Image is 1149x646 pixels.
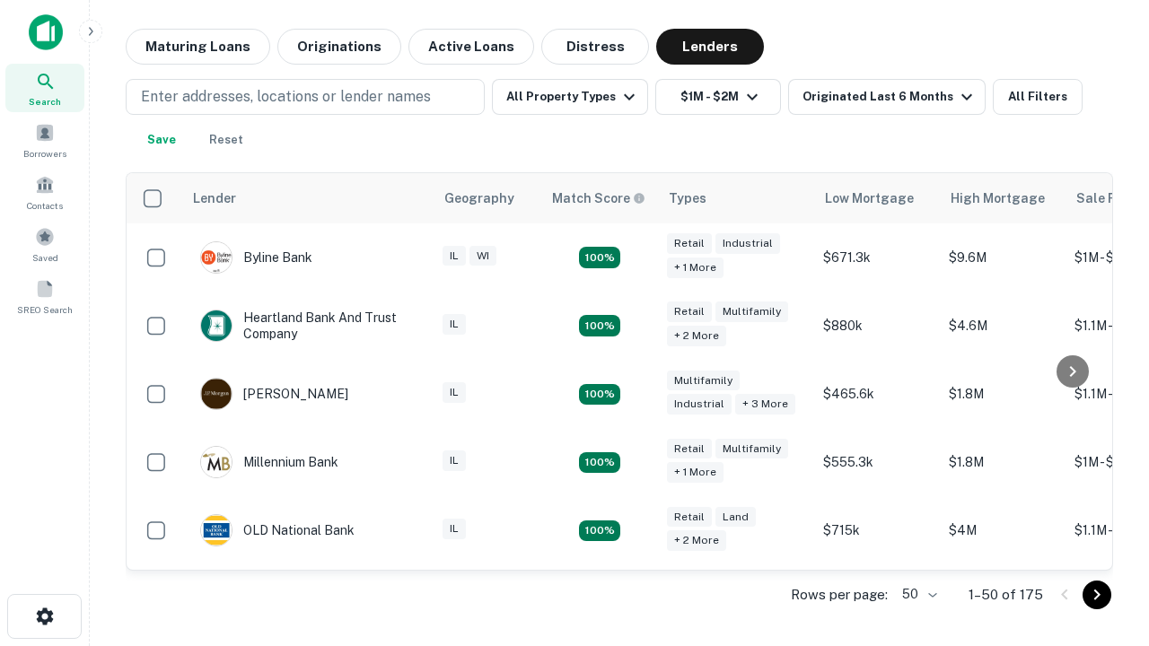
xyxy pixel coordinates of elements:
[434,173,541,223] th: Geography
[940,564,1066,633] td: $3.5M
[193,188,236,209] div: Lender
[667,394,732,415] div: Industrial
[23,146,66,161] span: Borrowers
[669,188,706,209] div: Types
[579,520,620,542] div: Matching Properties: 16, hasApolloMatch: undefined
[552,188,642,208] h6: Match Score
[667,439,712,459] div: Retail
[444,188,514,209] div: Geography
[201,447,232,477] img: picture
[895,581,940,607] div: 50
[552,188,645,208] div: Capitalize uses an advanced AI algorithm to match your search with the best lender. The match sco...
[32,250,58,265] span: Saved
[667,530,726,551] div: + 2 more
[579,384,620,406] div: Matching Properties: 27, hasApolloMatch: undefined
[735,394,795,415] div: + 3 more
[940,360,1066,428] td: $1.8M
[969,584,1043,606] p: 1–50 of 175
[17,302,73,317] span: SREO Search
[443,519,466,539] div: IL
[5,272,84,320] a: SREO Search
[201,310,232,341] img: picture
[141,86,431,108] p: Enter addresses, locations or lender names
[791,584,888,606] p: Rows per page:
[1083,581,1111,609] button: Go to next page
[940,223,1066,292] td: $9.6M
[126,79,485,115] button: Enter addresses, locations or lender names
[5,220,84,268] a: Saved
[29,94,61,109] span: Search
[408,29,534,65] button: Active Loans
[814,292,940,360] td: $880k
[788,79,986,115] button: Originated Last 6 Months
[715,301,788,322] div: Multifamily
[951,188,1045,209] div: High Mortgage
[656,29,764,65] button: Lenders
[814,564,940,633] td: $680k
[658,173,814,223] th: Types
[469,246,496,266] div: WI
[133,122,190,158] button: Save your search to get updates of matches that match your search criteria.
[200,514,355,546] div: OLD National Bank
[667,371,740,391] div: Multifamily
[579,452,620,474] div: Matching Properties: 16, hasApolloMatch: undefined
[126,29,270,65] button: Maturing Loans
[940,428,1066,496] td: $1.8M
[667,462,724,483] div: + 1 more
[655,79,781,115] button: $1M - $2M
[541,173,658,223] th: Capitalize uses an advanced AI algorithm to match your search with the best lender. The match sco...
[443,382,466,403] div: IL
[715,507,756,528] div: Land
[277,29,401,65] button: Originations
[814,223,940,292] td: $671.3k
[200,378,348,410] div: [PERSON_NAME]
[541,29,649,65] button: Distress
[182,173,434,223] th: Lender
[993,79,1083,115] button: All Filters
[814,360,940,428] td: $465.6k
[27,198,63,213] span: Contacts
[715,233,780,254] div: Industrial
[814,428,940,496] td: $555.3k
[29,14,63,50] img: capitalize-icon.png
[940,173,1066,223] th: High Mortgage
[201,379,232,409] img: picture
[940,496,1066,564] td: $4M
[814,173,940,223] th: Low Mortgage
[579,315,620,336] div: Matching Properties: 16, hasApolloMatch: undefined
[667,507,712,528] div: Retail
[443,314,466,335] div: IL
[492,79,648,115] button: All Property Types
[200,241,312,274] div: Byline Bank
[201,515,232,546] img: picture
[667,326,726,346] div: + 2 more
[940,292,1066,360] td: $4.6M
[443,246,466,266] div: IL
[200,446,338,478] div: Millennium Bank
[814,496,940,564] td: $715k
[667,233,712,254] div: Retail
[667,258,724,278] div: + 1 more
[667,301,712,322] div: Retail
[715,439,788,459] div: Multifamily
[5,64,84,112] a: Search
[200,310,416,342] div: Heartland Bank And Trust Company
[803,86,978,108] div: Originated Last 6 Months
[579,247,620,268] div: Matching Properties: 21, hasApolloMatch: undefined
[443,450,466,471] div: IL
[825,188,914,209] div: Low Mortgage
[197,122,255,158] button: Reset
[1059,502,1149,589] iframe: Chat Widget
[5,116,84,164] a: Borrowers
[201,242,232,273] img: picture
[5,168,84,216] a: Contacts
